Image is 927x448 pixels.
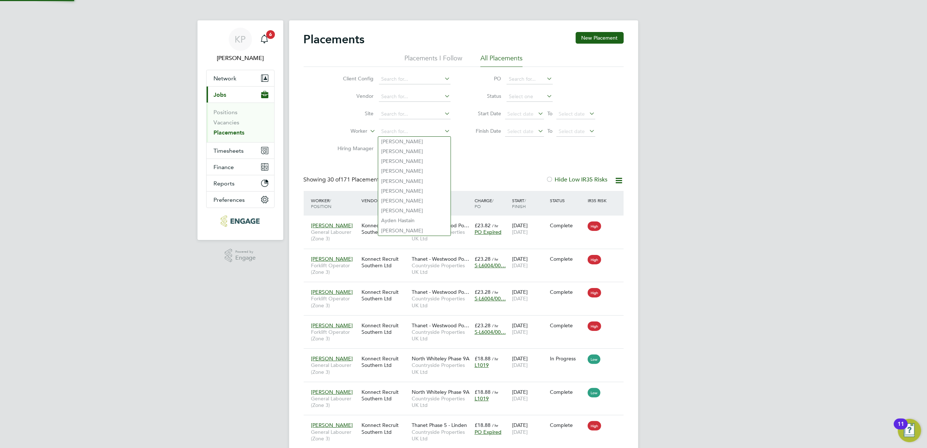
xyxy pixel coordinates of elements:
[360,385,410,405] div: Konnect Recruit Southern Ltd
[207,103,274,142] div: Jobs
[214,180,235,187] span: Reports
[550,222,584,229] div: Complete
[309,351,624,357] a: [PERSON_NAME]General Labourer (Zone 3)Konnect Recruit Southern LtdNorth Whiteley Phase 9ACountrys...
[508,128,534,135] span: Select date
[469,110,502,117] label: Start Date
[475,229,502,235] span: PO Expired
[378,196,451,206] li: [PERSON_NAME]
[214,129,245,136] a: Placements
[510,219,548,239] div: [DATE]
[412,422,467,428] span: Thanet Phase 5 - Linden
[266,30,275,39] span: 6
[550,256,584,262] div: Complete
[214,196,245,203] span: Preferences
[309,218,624,224] a: [PERSON_NAME]General Labourer (Zone 3)Konnect Recruit Southern LtdThanet - Westwood Po…Countrysid...
[412,295,471,308] span: Countryside Properties UK Ltd
[475,395,489,402] span: L1019
[309,318,624,324] a: [PERSON_NAME]Forklift Operator (Zone 3)Konnect Recruit Southern LtdThanet - Westwood Po…Countrysi...
[492,389,498,395] span: / hr
[311,389,353,395] span: [PERSON_NAME]
[311,429,358,442] span: General Labourer (Zone 3)
[588,321,601,331] span: High
[379,74,451,84] input: Search for...
[311,395,358,408] span: General Labourer (Zone 3)
[309,194,360,213] div: Worker
[492,256,498,262] span: / hr
[475,262,506,269] span: S-L6004/00…
[332,75,374,82] label: Client Config
[512,362,528,368] span: [DATE]
[311,422,353,428] span: [PERSON_NAME]
[473,194,511,213] div: Charge
[492,289,498,295] span: / hr
[412,395,471,408] span: Countryside Properties UK Ltd
[378,176,451,186] li: [PERSON_NAME]
[898,419,921,442] button: Open Resource Center, 11 new notifications
[510,194,548,213] div: Start
[588,421,601,431] span: High
[507,74,553,84] input: Search for...
[309,418,624,424] a: [PERSON_NAME]General Labourer (Zone 3)Konnect Recruit Southern LtdThanet Phase 5 - LindenCountrys...
[360,219,410,239] div: Konnect Recruit Southern Ltd
[311,262,358,275] span: Forklift Operator (Zone 3)
[311,222,353,229] span: [PERSON_NAME]
[328,176,341,183] span: 30 of
[898,424,904,433] div: 11
[550,289,584,295] div: Complete
[512,295,528,302] span: [DATE]
[559,111,585,117] span: Select date
[475,329,506,335] span: S-L6004/00…
[588,221,601,231] span: High
[510,352,548,372] div: [DATE]
[550,422,584,428] div: Complete
[512,429,528,435] span: [DATE]
[475,355,491,362] span: £18.88
[378,147,451,156] li: [PERSON_NAME]
[214,75,237,82] span: Network
[412,256,469,262] span: Thanet - Westwood Po…
[235,249,256,255] span: Powered by
[207,70,274,86] button: Network
[332,110,374,117] label: Site
[378,206,451,216] li: [PERSON_NAME]
[221,215,260,227] img: konnectrecruit-logo-retina.png
[404,54,462,67] li: Placements I Follow
[304,32,365,47] h2: Placements
[510,285,548,305] div: [DATE]
[469,128,502,134] label: Finish Date
[512,329,528,335] span: [DATE]
[206,215,275,227] a: Go to home page
[257,28,272,51] a: 6
[311,256,353,262] span: [PERSON_NAME]
[512,262,528,269] span: [DATE]
[588,255,601,264] span: High
[214,147,244,154] span: Timesheets
[510,319,548,339] div: [DATE]
[546,109,555,118] span: To
[378,226,451,236] li: [PERSON_NAME]
[475,222,491,229] span: £23.82
[559,128,585,135] span: Select date
[311,197,332,209] span: / Position
[412,329,471,342] span: Countryside Properties UK Ltd
[311,355,353,362] span: [PERSON_NAME]
[214,164,234,171] span: Finance
[378,156,451,166] li: [PERSON_NAME]
[512,229,528,235] span: [DATE]
[207,143,274,159] button: Timesheets
[378,186,451,196] li: [PERSON_NAME]
[412,429,471,442] span: Countryside Properties UK Ltd
[311,362,358,375] span: General Labourer (Zone 3)
[469,93,502,99] label: Status
[588,288,601,297] span: High
[309,385,624,391] a: [PERSON_NAME]General Labourer (Zone 3)Konnect Recruit Southern LtdNorth Whiteley Phase 9ACountrys...
[412,289,469,295] span: Thanet - Westwood Po…
[379,109,451,119] input: Search for...
[326,128,368,135] label: Worker
[360,418,410,439] div: Konnect Recruit Southern Ltd
[469,75,502,82] label: PO
[206,54,275,63] span: Kasia Piwowar
[378,216,451,225] li: Ayden Hastain
[588,355,600,364] span: Low
[235,255,256,261] span: Engage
